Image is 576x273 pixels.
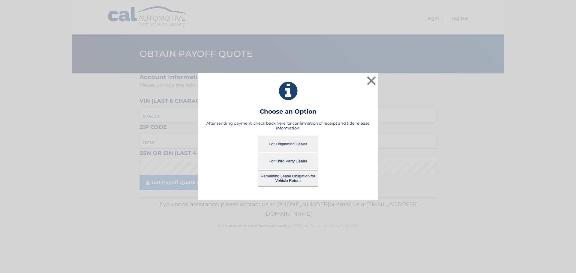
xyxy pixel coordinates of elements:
button: Remaining Lease Obligation for Vehicle Return [258,170,318,187]
button: For Third Party Dealer [258,153,318,169]
h3: Choose an Option [260,108,316,118]
button: × [365,75,377,87]
button: For Originating Dealer [258,136,318,152]
h5: After sending payment, check back here for confirmation of receipt and title release information. [205,121,370,130]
